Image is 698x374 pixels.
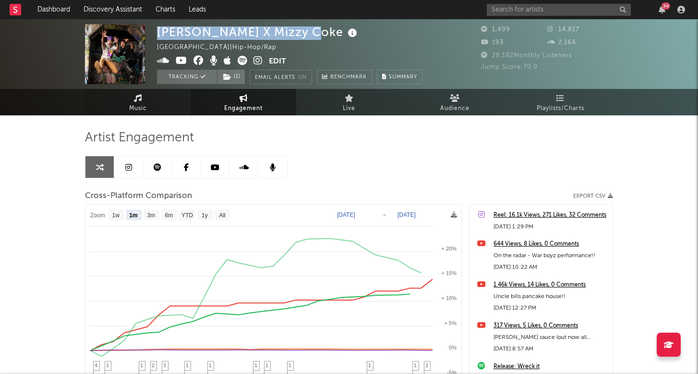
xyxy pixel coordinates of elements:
[573,193,613,199] button: Export CSV
[85,132,194,144] span: Artist Engagement
[493,361,608,373] a: Release: Wreck it
[414,362,417,368] span: 1
[217,70,245,84] button: (1)
[425,362,428,368] span: 2
[90,212,105,219] text: Zoom
[140,362,143,368] span: 1
[659,6,665,13] button: 34
[493,332,608,343] div: [PERSON_NAME] sauce (out now all platforms)
[330,72,367,83] span: Benchmark
[368,362,371,368] span: 1
[547,39,576,46] span: 2,164
[481,26,510,33] span: 1,499
[662,2,670,10] div: 34
[298,75,307,80] em: On
[442,270,457,276] text: + 15%
[389,75,417,80] span: Summary
[85,190,192,202] span: Cross-Platform Comparison
[106,362,109,368] span: 1
[493,302,608,314] div: [DATE] 12:27 PM
[317,70,372,84] a: Benchmark
[265,362,268,368] span: 1
[377,70,422,84] button: Summary
[112,212,120,219] text: 1w
[163,362,166,368] span: 3
[296,89,402,115] a: Live
[481,64,538,70] span: Jump Score: 70.9
[219,212,225,219] text: All
[250,70,312,84] button: Email AlertsOn
[85,89,191,115] a: Music
[217,70,245,84] span: ( 1 )
[507,89,613,115] a: Playlists/Charts
[254,362,257,368] span: 1
[493,291,608,302] div: Uncle bills pancake house!!
[402,89,507,115] a: Audience
[481,39,504,46] span: 193
[343,103,355,114] span: Live
[537,103,584,114] span: Playlists/Charts
[397,212,416,218] text: [DATE]
[493,250,608,262] div: On the radar - War boyz performance!!
[186,362,189,368] span: 1
[481,52,572,59] span: 28,182 Monthly Listeners
[157,24,360,40] div: [PERSON_NAME] X Mizzy Coke
[381,212,387,218] text: →
[165,212,173,219] text: 6m
[202,212,208,219] text: 1y
[337,212,355,218] text: [DATE]
[129,212,137,219] text: 1m
[493,320,608,332] a: 317 Views, 5 Likes, 0 Comments
[493,238,608,250] a: 644 Views, 8 Likes, 0 Comments
[224,103,263,114] span: Engagement
[449,345,457,350] text: 0%
[445,320,457,326] text: + 5%
[440,103,469,114] span: Audience
[487,4,631,16] input: Search for artists
[493,343,608,355] div: [DATE] 8:57 AM
[152,362,155,368] span: 2
[493,221,608,233] div: [DATE] 1:29 PM
[493,279,608,291] a: 1.46k Views, 14 Likes, 0 Comments
[209,362,212,368] span: 1
[181,212,193,219] text: YTD
[147,212,156,219] text: 3m
[269,56,286,68] button: Edit
[95,362,97,368] span: 4
[493,210,608,221] a: Reel: 16.1k Views, 271 Likes, 32 Comments
[129,103,147,114] span: Music
[493,262,608,273] div: [DATE] 10:22 AM
[547,26,579,33] span: 14,817
[442,246,457,251] text: + 20%
[191,89,296,115] a: Engagement
[157,42,288,53] div: [GEOGRAPHIC_DATA] | Hip-Hop/Rap
[289,362,291,368] span: 1
[442,295,457,301] text: + 10%
[157,70,217,84] button: Tracking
